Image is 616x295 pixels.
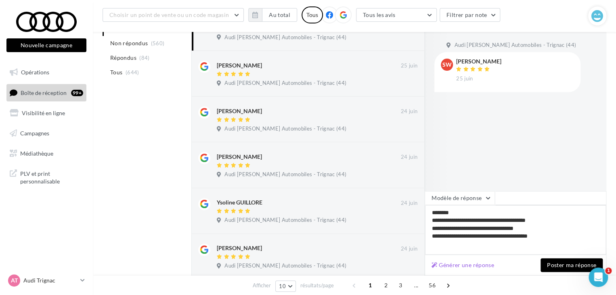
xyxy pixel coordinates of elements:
[23,276,77,284] p: Audi Trignac
[442,61,452,69] span: Sw
[589,268,608,287] iframe: Intercom live chat
[248,8,297,22] button: Au total
[224,171,346,178] span: Audi [PERSON_NAME] Automobiles - Trignac (44)
[22,110,65,116] span: Visibilité en ligne
[605,268,612,274] span: 1
[391,78,418,90] button: Ignorer
[364,279,377,292] span: 1
[391,170,418,181] button: Ignorer
[20,130,49,137] span: Campagnes
[275,280,296,292] button: 10
[401,200,417,207] span: 24 juin
[401,62,417,70] span: 25 juin
[224,34,346,41] span: Audi [PERSON_NAME] Automobiles - Trignac (44)
[224,125,346,133] span: Audi [PERSON_NAME] Automobiles - Trignac (44)
[71,90,83,96] div: 99+
[5,125,88,142] a: Campagnes
[11,276,18,284] span: AT
[425,191,495,205] button: Modèle de réponse
[224,80,346,87] span: Audi [PERSON_NAME] Automobiles - Trignac (44)
[110,54,136,62] span: Répondus
[379,279,392,292] span: 2
[401,154,417,161] span: 24 juin
[279,283,286,289] span: 10
[5,165,88,189] a: PLV et print personnalisable
[391,33,418,44] button: Ignorer
[401,108,417,115] span: 24 juin
[217,153,262,161] div: [PERSON_NAME]
[391,261,418,273] button: Ignorer
[541,258,603,272] button: Poster ma réponse
[428,260,497,270] button: Générer une réponse
[103,8,244,22] button: Choisir un point de vente ou un code magasin
[6,38,86,52] button: Nouvelle campagne
[300,282,334,289] span: résultats/page
[456,75,473,82] span: 25 juin
[20,150,53,156] span: Médiathèque
[217,198,262,206] div: Ysoline GUILLORE
[151,40,165,46] span: (560)
[21,89,67,96] span: Boîte de réception
[5,105,88,122] a: Visibilité en ligne
[21,69,49,76] span: Opérations
[5,145,88,162] a: Médiathèque
[20,168,83,185] span: PLV et print personnalisable
[110,68,122,76] span: Tous
[454,42,576,49] span: Audi [PERSON_NAME] Automobiles - Trignac (44)
[126,69,139,76] span: (644)
[217,107,262,115] div: [PERSON_NAME]
[224,262,346,270] span: Audi [PERSON_NAME] Automobiles - Trignac (44)
[425,279,439,292] span: 56
[6,273,86,288] a: AT Audi Trignac
[410,279,423,292] span: ...
[5,84,88,101] a: Boîte de réception99+
[394,279,407,292] span: 3
[456,59,501,64] div: [PERSON_NAME]
[391,124,418,135] button: Ignorer
[401,245,417,253] span: 24 juin
[262,8,297,22] button: Au total
[224,217,346,224] span: Audi [PERSON_NAME] Automobiles - Trignac (44)
[391,216,418,227] button: Ignorer
[139,55,149,61] span: (84)
[5,64,88,81] a: Opérations
[302,6,323,23] div: Tous
[356,8,437,22] button: Tous les avis
[217,244,262,252] div: [PERSON_NAME]
[363,11,396,18] span: Tous les avis
[109,11,229,18] span: Choisir un point de vente ou un code magasin
[110,39,148,47] span: Non répondus
[217,61,262,70] div: [PERSON_NAME]
[440,8,501,22] button: Filtrer par note
[253,282,271,289] span: Afficher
